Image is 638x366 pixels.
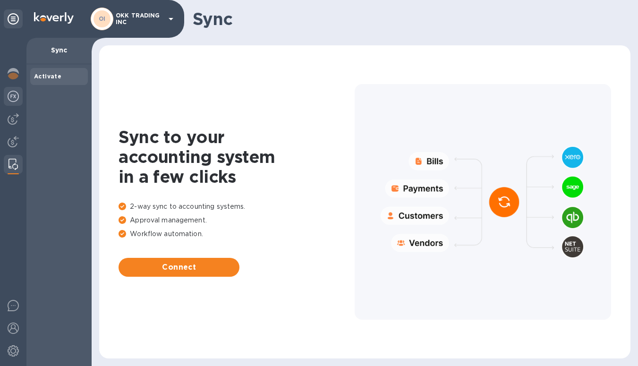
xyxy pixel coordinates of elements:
p: Approval management. [119,215,355,225]
p: 2-way sync to accounting systems. [119,202,355,212]
h1: Sync to your accounting system in a few clicks [119,127,355,187]
h1: Sync [193,9,623,29]
p: Workflow automation. [119,229,355,239]
p: Sync [34,45,84,55]
div: Unpin categories [4,9,23,28]
img: Foreign exchange [8,91,19,102]
b: OI [99,15,106,22]
button: Connect [119,258,239,277]
p: OKK TRADING INC [116,12,163,26]
b: Activate [34,73,61,80]
img: Logo [34,12,74,24]
span: Connect [126,262,232,273]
